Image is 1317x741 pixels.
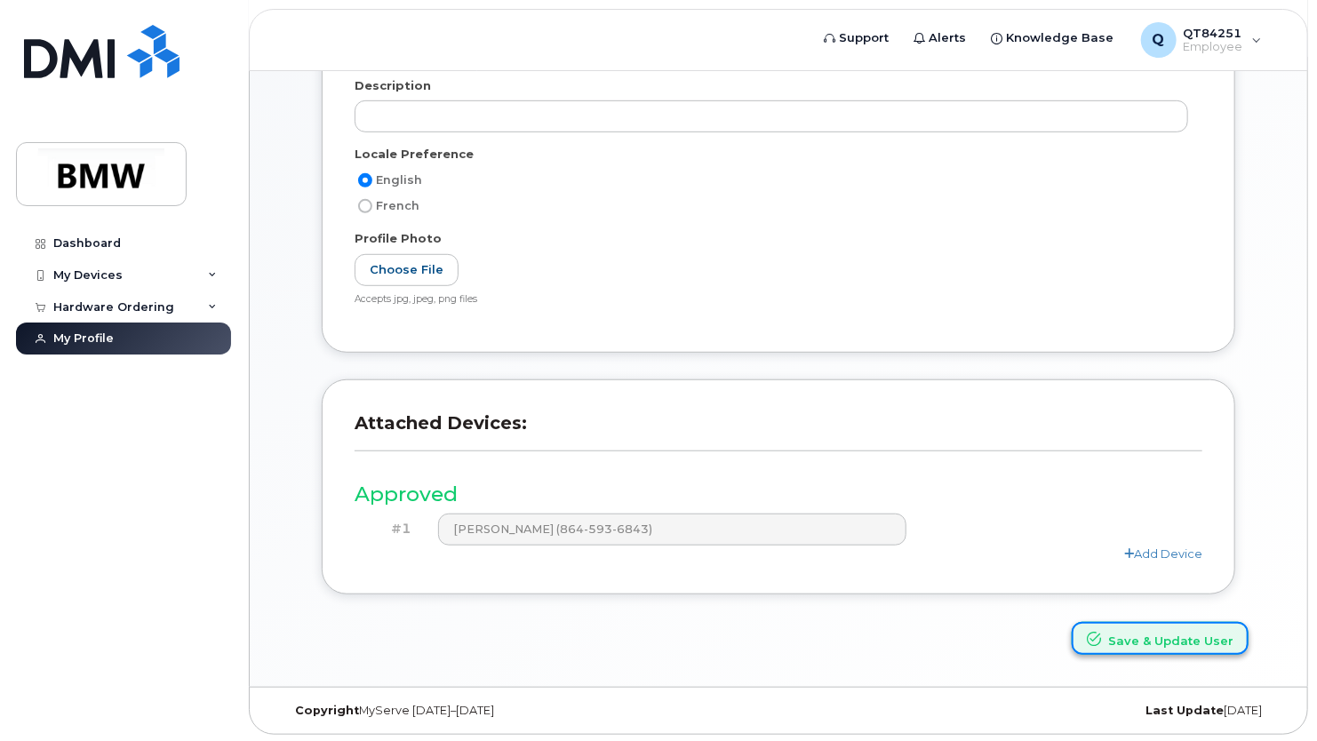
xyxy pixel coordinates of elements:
[358,199,372,213] input: French
[295,704,359,717] strong: Copyright
[355,412,1202,450] h3: Attached Devices:
[368,522,411,537] h4: #1
[930,29,967,47] span: Alerts
[355,293,1188,307] div: Accepts jpg, jpeg, png files
[282,704,613,718] div: MyServe [DATE]–[DATE]
[355,146,474,163] label: Locale Preference
[1124,546,1202,561] a: Add Device
[376,199,419,212] span: French
[358,173,372,187] input: English
[1129,22,1274,58] div: QT84251
[902,20,979,56] a: Alerts
[944,704,1275,718] div: [DATE]
[1072,622,1249,655] button: Save & Update User
[355,254,459,287] label: Choose File
[1184,26,1243,40] span: QT84251
[1153,29,1165,51] span: Q
[840,29,890,47] span: Support
[812,20,902,56] a: Support
[1240,664,1304,728] iframe: Messenger Launcher
[1007,29,1114,47] span: Knowledge Base
[355,77,431,94] label: Description
[979,20,1127,56] a: Knowledge Base
[376,173,422,187] span: English
[355,483,1202,506] h3: Approved
[1184,40,1243,54] span: Employee
[1145,704,1224,717] strong: Last Update
[355,230,442,247] label: Profile Photo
